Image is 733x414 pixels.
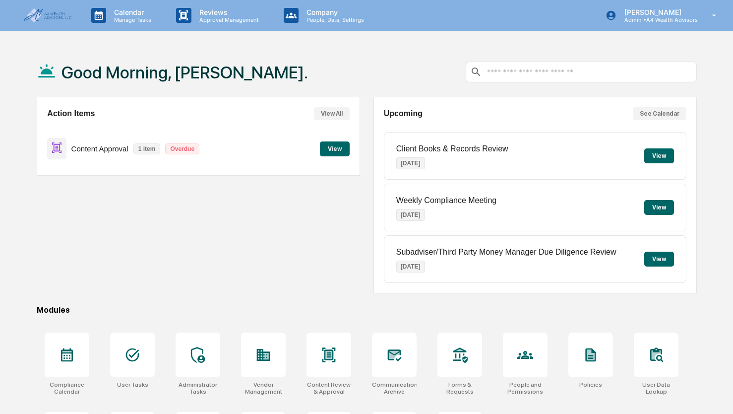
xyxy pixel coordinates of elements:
[314,107,350,120] button: View All
[45,381,89,395] div: Compliance Calendar
[306,381,351,395] div: Content Review & Approval
[372,381,417,395] div: Communications Archive
[396,261,425,273] p: [DATE]
[396,248,616,257] p: Subadviser/Third Party Money Manager Due Diligence Review
[37,305,696,315] div: Modules
[503,381,548,395] div: People and Permissions
[396,196,496,205] p: Weekly Compliance Meeting
[396,157,425,169] p: [DATE]
[396,144,508,153] p: Client Books & Records Review
[106,8,156,16] p: Calendar
[61,63,308,82] h1: Good Morning, [PERSON_NAME].
[634,381,678,395] div: User Data Lookup
[644,148,674,163] button: View
[176,381,220,395] div: Administrator Tasks
[299,8,369,16] p: Company
[320,143,350,153] a: View
[106,16,156,23] p: Manage Tasks
[384,109,423,118] h2: Upcoming
[396,209,425,221] p: [DATE]
[644,200,674,215] button: View
[191,16,264,23] p: Approval Management
[320,141,350,156] button: View
[133,143,161,154] p: 1 item
[616,16,698,23] p: Admin • A4 Wealth Advisors
[616,8,698,16] p: [PERSON_NAME]
[633,107,686,120] button: See Calendar
[241,381,286,395] div: Vendor Management
[644,252,674,267] button: View
[299,16,369,23] p: People, Data, Settings
[165,143,199,154] p: Overdue
[47,109,95,118] h2: Action Items
[579,381,602,388] div: Policies
[191,8,264,16] p: Reviews
[437,381,482,395] div: Forms & Requests
[24,8,71,22] img: logo
[71,144,128,153] p: Content Approval
[117,381,148,388] div: User Tasks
